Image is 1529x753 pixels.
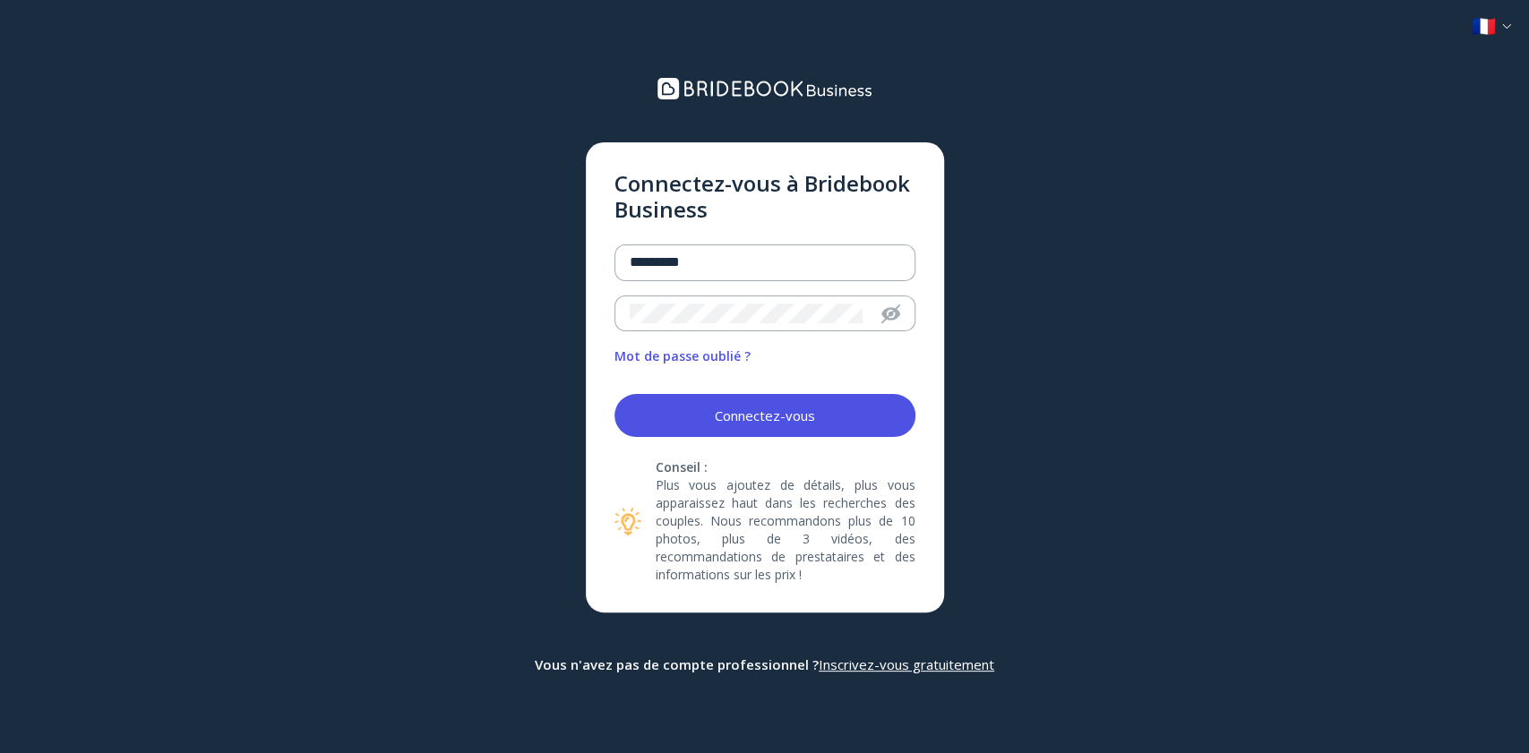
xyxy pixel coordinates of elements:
[656,458,915,476] span: Conseil :
[614,394,915,437] button: Connectez-vous
[715,408,815,423] div: Connectez-vous
[614,347,751,365] a: Mot de passe oublié ?
[819,655,994,674] a: Inscrivez-vous gratuitement
[614,171,915,223] h4: Connectez-vous à Bridebook Business
[535,655,994,674] div: Vous n'avez pas de compte professionnel ?
[1473,18,1495,35] img: fr.png
[656,458,915,584] div: Plus vous ajoutez de détails, plus vous apparaissez haut dans les recherches des couples. Nous re...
